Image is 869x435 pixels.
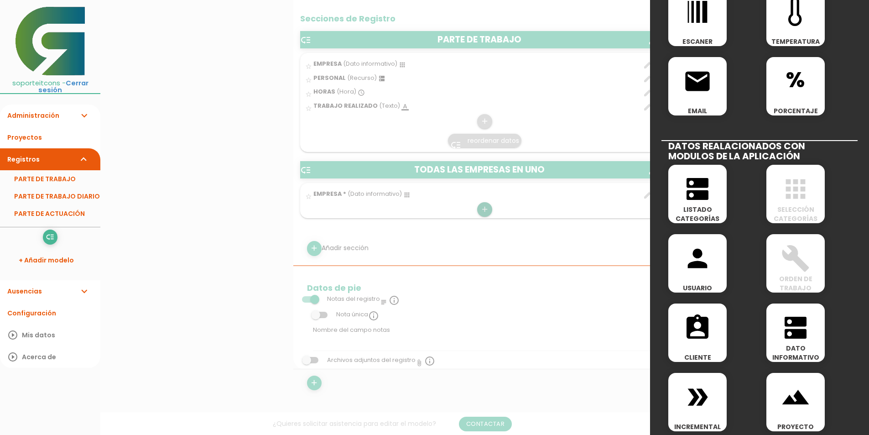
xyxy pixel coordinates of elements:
[781,383,810,412] i: landscape
[668,37,727,46] span: ESCANER
[683,67,712,96] i: email
[766,205,825,223] span: SELECCIÓN CATEGORÍAS
[766,422,825,431] span: PROYECTO
[668,283,727,293] span: USUARIO
[683,313,712,342] i: assignment_ind
[683,174,712,204] i: dns
[683,383,712,412] i: double_arrow
[766,106,825,115] span: PORCENTAJE
[766,37,825,46] span: TEMPERATURA
[781,174,810,204] i: apps
[668,353,727,362] span: CLIENTE
[781,244,810,273] i: build
[661,140,858,161] h2: DATOS REALACIONADOS CON MODULOS DE LA APLICACIÓN
[766,344,825,362] span: DATO INFORMATIVO
[766,274,825,293] span: ORDEN DE TRABAJO
[668,106,727,115] span: EMAIL
[781,313,810,342] i: dns
[683,244,712,273] i: person
[668,205,727,223] span: LISTADO CATEGORÍAS
[668,422,727,431] span: INCREMENTAL
[766,57,825,96] span: %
